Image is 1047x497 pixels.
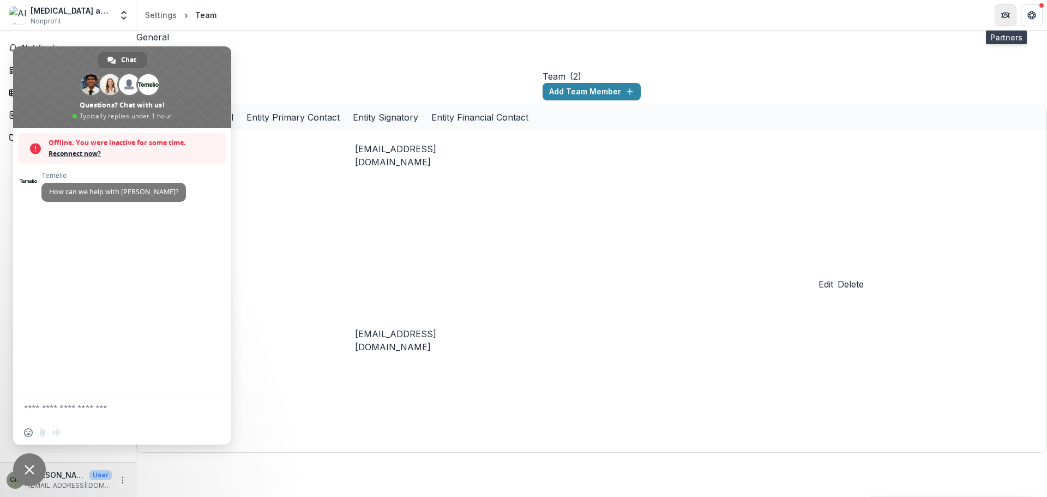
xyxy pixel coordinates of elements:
button: Get Help [1021,4,1043,26]
div: Entity Signatory [346,105,425,129]
div: Entity Financial Contact [425,105,535,129]
div: Settings [145,9,177,21]
div: Colleen Motley [10,476,21,483]
span: Notifications [22,44,127,53]
a: Settings [141,7,181,23]
span: Nonprofit [31,16,61,26]
img: Alzheimer's Disease and Related Disorders Association, Inc [9,7,26,24]
span: Reconnect now? [49,148,221,159]
button: Delete [838,278,864,291]
button: Add Team Member [543,83,641,100]
nav: breadcrumb [141,7,221,23]
a: Tasks [4,83,131,101]
div: [EMAIL_ADDRESS][DOMAIN_NAME] [355,327,491,354]
p: [EMAIL_ADDRESS][DOMAIN_NAME] [28,481,112,490]
button: More [116,474,129,487]
p: User [89,470,112,480]
div: Team [195,9,216,21]
h2: Team [543,70,565,83]
span: Temelio [41,172,186,179]
a: Team [136,44,1047,57]
button: Open entity switcher [116,4,131,26]
div: Entity Primary Contact [240,105,346,129]
div: Entity Signatory [346,111,425,124]
button: Notifications [4,39,131,57]
p: ( 2 ) [570,70,581,83]
a: Authentication [136,57,1047,70]
button: Edit [819,278,833,291]
span: Offline. You were inactive for some time. [49,137,221,148]
div: [MEDICAL_DATA] and Related Disorders Association, Inc [31,5,112,16]
a: Documents [4,128,131,146]
div: Entity Financial Contact [425,111,535,124]
div: Entity Primary Contact [240,111,346,124]
textarea: Compose your message... [24,403,196,412]
a: Dashboard [4,61,131,79]
button: Partners [995,4,1016,26]
p: [PERSON_NAME] [28,469,85,481]
span: How can we help with [PERSON_NAME]? [49,187,178,196]
a: Proposals [4,106,131,124]
div: [EMAIL_ADDRESS][DOMAIN_NAME] [355,142,491,169]
span: Chat [121,52,136,68]
div: Close chat [13,453,46,486]
div: Chat [98,52,147,68]
span: Insert an emoji [24,428,33,437]
a: General [136,31,1047,44]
